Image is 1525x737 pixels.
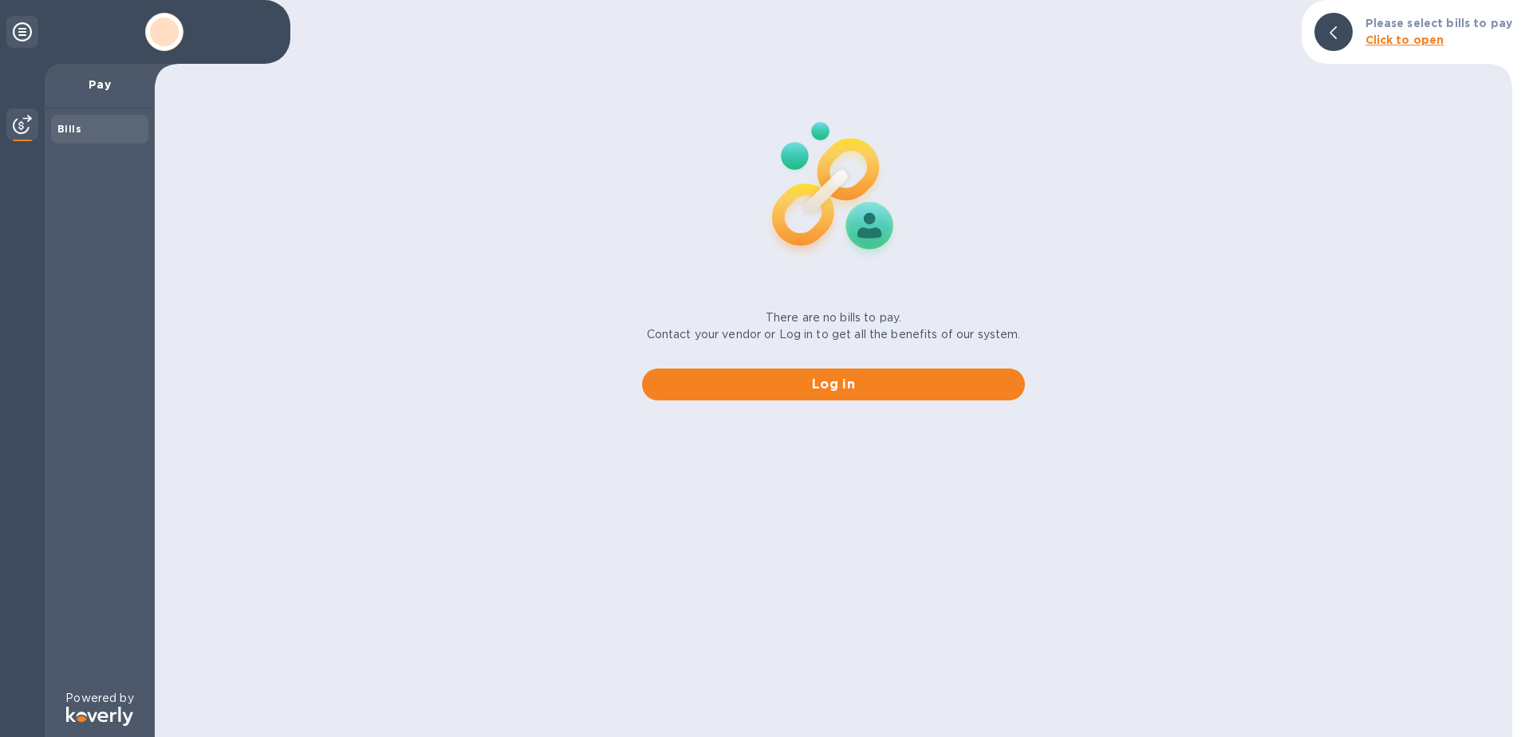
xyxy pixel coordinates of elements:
p: There are no bills to pay. Contact your vendor or Log in to get all the benefits of our system. [647,309,1021,343]
img: Logo [66,707,133,726]
b: Please select bills to pay [1365,17,1512,30]
b: Bills [57,123,81,135]
b: Click to open [1365,33,1444,46]
button: Log in [642,368,1025,400]
p: Pay [57,77,142,93]
span: Log in [655,375,1012,394]
p: Powered by [65,690,133,707]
